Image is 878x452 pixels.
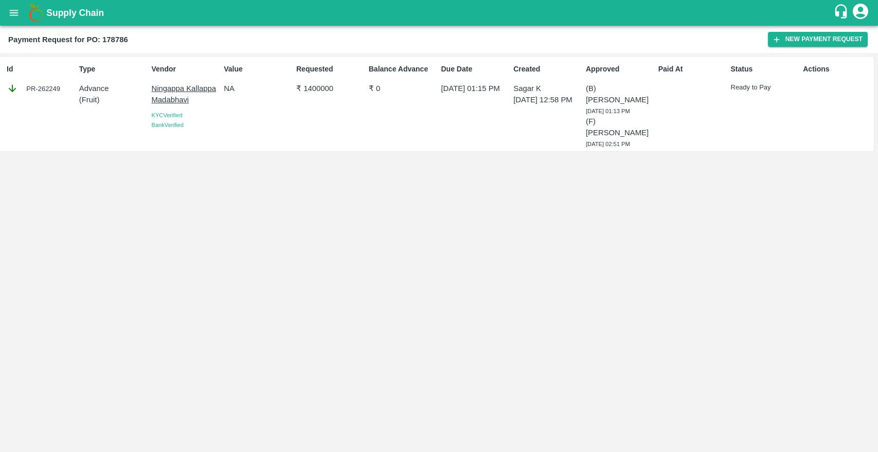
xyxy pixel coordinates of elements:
[369,83,437,94] p: ₹ 0
[7,83,75,94] div: PR-262249
[513,94,582,105] p: [DATE] 12:58 PM
[731,83,799,93] p: Ready to Pay
[152,83,220,106] p: Ningappa Kallappa Madabhavi
[851,2,870,24] div: account of current user
[296,83,365,94] p: ₹ 1400000
[586,116,654,139] p: (F) [PERSON_NAME]
[441,64,510,75] p: Due Date
[768,32,868,47] button: New Payment Request
[2,1,26,25] button: open drawer
[152,122,184,128] span: Bank Verified
[79,64,148,75] p: Type
[513,83,582,94] p: Sagar K
[731,64,799,75] p: Status
[369,64,437,75] p: Balance Advance
[658,64,727,75] p: Paid At
[46,8,104,18] b: Supply Chain
[586,64,654,75] p: Approved
[8,35,128,44] b: Payment Request for PO: 178786
[79,94,148,105] p: ( Fruit )
[513,64,582,75] p: Created
[833,4,851,22] div: customer-support
[441,83,510,94] p: [DATE] 01:15 PM
[46,6,833,20] a: Supply Chain
[586,108,630,114] span: [DATE] 01:13 PM
[152,112,183,118] span: KYC Verified
[296,64,365,75] p: Requested
[79,83,148,94] p: Advance
[224,64,292,75] p: Value
[224,83,292,94] p: NA
[26,3,46,23] img: logo
[586,83,654,106] p: (B) [PERSON_NAME]
[586,141,630,147] span: [DATE] 02:51 PM
[803,64,871,75] p: Actions
[152,64,220,75] p: Vendor
[7,64,75,75] p: Id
